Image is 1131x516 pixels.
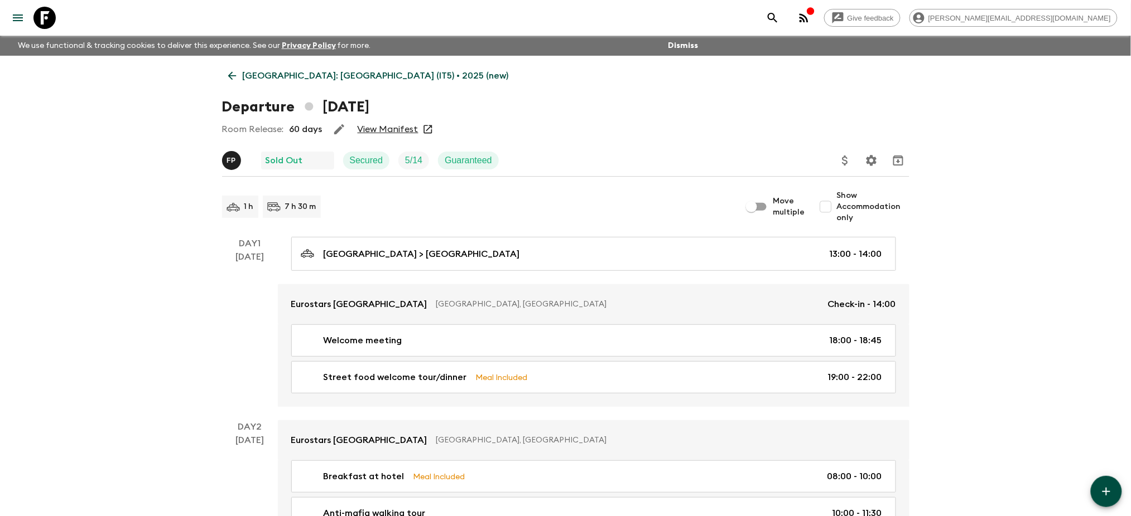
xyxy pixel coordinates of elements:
[324,470,405,483] p: Breakfast at hotel
[343,152,390,169] div: Secured
[358,124,418,135] a: View Manifest
[222,420,278,434] p: Day 2
[282,42,336,50] a: Privacy Policy
[7,7,29,29] button: menu
[445,154,492,167] p: Guaranteed
[827,470,882,483] p: 08:00 - 10:00
[222,123,284,136] p: Room Release:
[227,156,236,165] p: F P
[830,334,882,347] p: 18:00 - 18:45
[243,69,509,82] p: [GEOGRAPHIC_DATA]: [GEOGRAPHIC_DATA] (IT5) • 2025 (new)
[413,470,465,483] p: Meal Included
[476,371,528,383] p: Meal Included
[436,435,887,446] p: [GEOGRAPHIC_DATA], [GEOGRAPHIC_DATA]
[324,247,520,261] p: [GEOGRAPHIC_DATA] > [GEOGRAPHIC_DATA]
[244,201,254,212] p: 1 h
[841,14,900,22] span: Give feedback
[235,250,264,407] div: [DATE]
[278,420,909,460] a: Eurostars [GEOGRAPHIC_DATA][GEOGRAPHIC_DATA], [GEOGRAPHIC_DATA]
[278,284,909,324] a: Eurostars [GEOGRAPHIC_DATA][GEOGRAPHIC_DATA], [GEOGRAPHIC_DATA]Check-in - 14:00
[922,14,1117,22] span: [PERSON_NAME][EMAIL_ADDRESS][DOMAIN_NAME]
[291,324,896,357] a: Welcome meeting18:00 - 18:45
[222,154,243,163] span: Federico Poletti
[773,196,806,218] span: Move multiple
[860,149,883,172] button: Settings
[291,434,427,447] p: Eurostars [GEOGRAPHIC_DATA]
[13,36,376,56] p: We use functional & tracking cookies to deliver this experience. See our for more.
[834,149,856,172] button: Update Price, Early Bird Discount and Costs
[405,154,422,167] p: 5 / 14
[837,190,909,223] span: Show Accommodation only
[762,7,784,29] button: search adventures
[222,237,278,250] p: Day 1
[222,96,370,118] h1: Departure [DATE]
[291,361,896,393] a: Street food welcome tour/dinnerMeal Included19:00 - 22:00
[222,65,515,87] a: [GEOGRAPHIC_DATA]: [GEOGRAPHIC_DATA] (IT5) • 2025 (new)
[398,152,429,169] div: Trip Fill
[830,247,882,261] p: 13:00 - 14:00
[824,9,901,27] a: Give feedback
[324,371,467,384] p: Street food welcome tour/dinner
[665,38,701,53] button: Dismiss
[285,201,316,212] p: 7 h 30 m
[828,371,882,384] p: 19:00 - 22:00
[291,237,896,271] a: [GEOGRAPHIC_DATA] > [GEOGRAPHIC_DATA]13:00 - 14:00
[828,298,896,311] p: Check-in - 14:00
[324,334,402,347] p: Welcome meeting
[350,154,383,167] p: Secured
[436,299,819,310] p: [GEOGRAPHIC_DATA], [GEOGRAPHIC_DATA]
[887,149,909,172] button: Archive (Completed, Cancelled or Unsynced Departures only)
[266,154,303,167] p: Sold Out
[909,9,1118,27] div: [PERSON_NAME][EMAIL_ADDRESS][DOMAIN_NAME]
[290,123,323,136] p: 60 days
[291,460,896,493] a: Breakfast at hotelMeal Included08:00 - 10:00
[291,298,427,311] p: Eurostars [GEOGRAPHIC_DATA]
[222,151,243,170] button: FP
